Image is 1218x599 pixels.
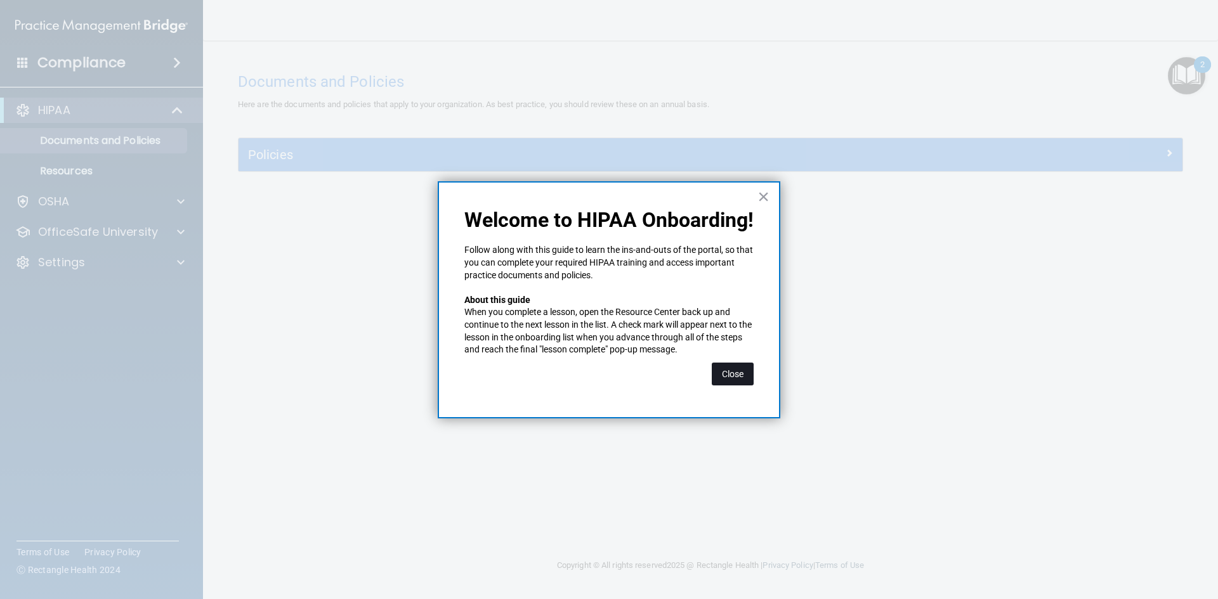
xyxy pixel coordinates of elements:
p: Welcome to HIPAA Onboarding! [464,208,754,232]
button: Close [757,186,769,207]
p: Follow along with this guide to learn the ins-and-outs of the portal, so that you can complete yo... [464,244,754,281]
strong: About this guide [464,295,530,305]
button: Close [712,363,754,385]
p: When you complete a lesson, open the Resource Center back up and continue to the next lesson in t... [464,306,754,356]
